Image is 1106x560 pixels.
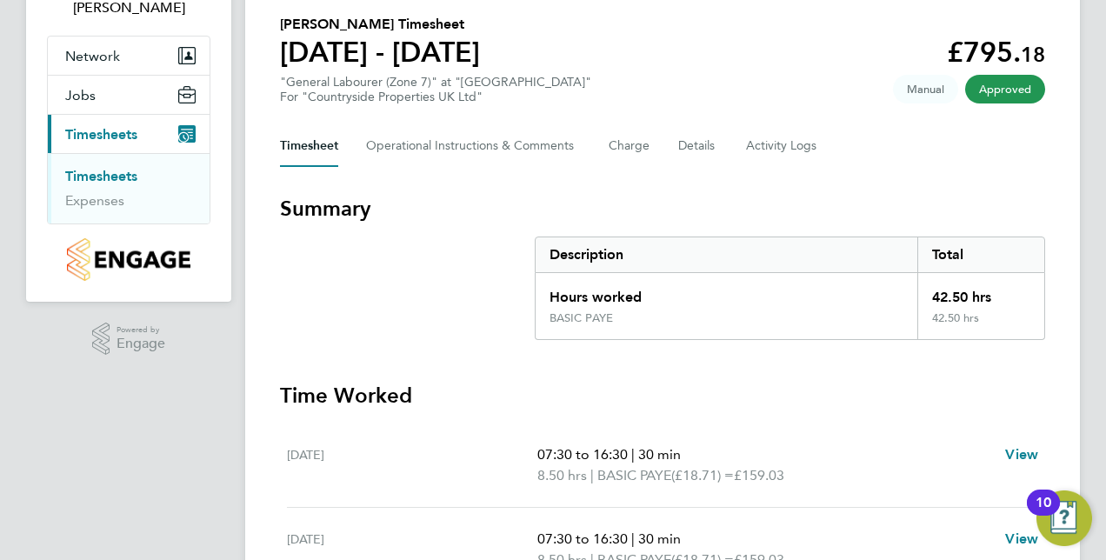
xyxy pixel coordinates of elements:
button: Activity Logs [746,125,819,167]
div: For "Countryside Properties UK Ltd" [280,90,591,104]
h3: Time Worked [280,382,1045,410]
h1: [DATE] - [DATE] [280,35,480,70]
span: This timesheet was manually created. [893,75,958,103]
app-decimal: £795. [947,36,1045,69]
button: Details [678,125,718,167]
span: Engage [117,337,165,351]
span: (£18.71) = [671,467,734,483]
button: Timesheets [48,115,210,153]
span: 30 min [638,446,681,463]
div: 10 [1036,503,1051,525]
a: Go to home page [47,238,210,281]
a: Powered byEngage [92,323,166,356]
button: Operational Instructions & Comments [366,125,581,167]
span: Network [65,48,120,64]
span: 8.50 hrs [537,467,587,483]
span: View [1005,530,1038,547]
span: Timesheets [65,126,137,143]
span: 07:30 to 16:30 [537,446,628,463]
div: BASIC PAYE [550,311,613,325]
a: Timesheets [65,168,137,184]
span: £159.03 [734,467,784,483]
a: View [1005,444,1038,465]
span: | [631,530,635,547]
div: [DATE] [287,444,537,486]
span: | [631,446,635,463]
span: 07:30 to 16:30 [537,530,628,547]
button: Open Resource Center, 10 new notifications [1036,490,1092,546]
div: Total [917,237,1044,272]
span: Powered by [117,323,165,337]
div: "General Labourer (Zone 7)" at "[GEOGRAPHIC_DATA]" [280,75,591,104]
span: BASIC PAYE [597,465,671,486]
img: countryside-properties-logo-retina.png [67,238,190,281]
span: 18 [1021,42,1045,67]
button: Charge [609,125,650,167]
span: This timesheet has been approved. [965,75,1045,103]
div: 42.50 hrs [917,273,1044,311]
button: Timesheet [280,125,338,167]
div: Hours worked [536,273,917,311]
span: View [1005,446,1038,463]
div: Description [536,237,917,272]
div: 42.50 hrs [917,311,1044,339]
button: Network [48,37,210,75]
div: Summary [535,237,1045,340]
span: Jobs [65,87,96,103]
button: Jobs [48,76,210,114]
h2: [PERSON_NAME] Timesheet [280,14,480,35]
span: | [590,467,594,483]
div: Timesheets [48,153,210,223]
a: Expenses [65,192,124,209]
a: View [1005,529,1038,550]
h3: Summary [280,195,1045,223]
span: 30 min [638,530,681,547]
